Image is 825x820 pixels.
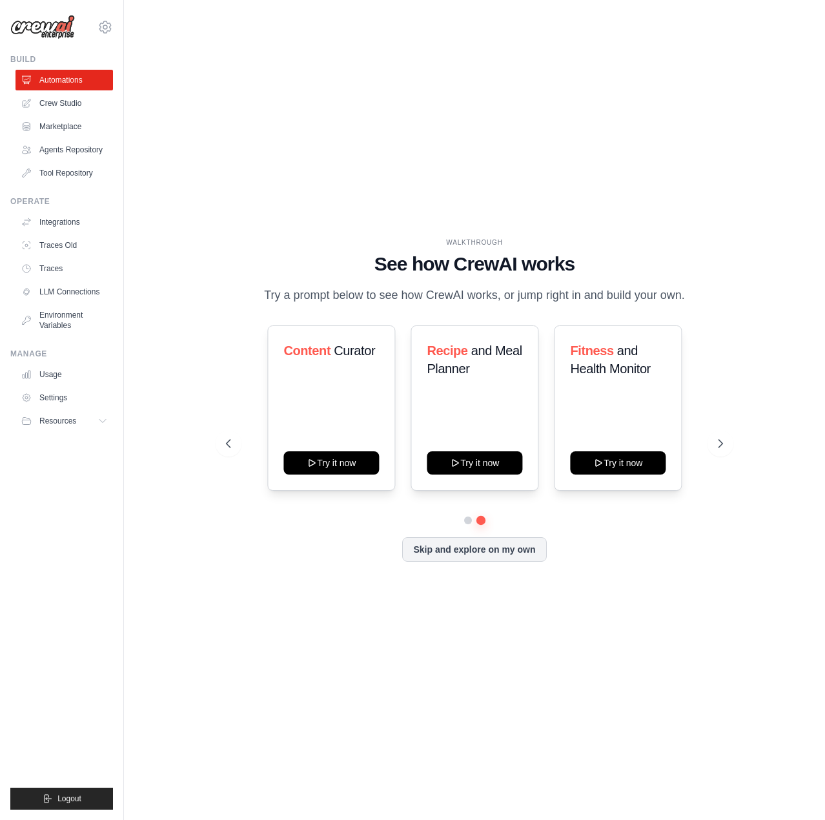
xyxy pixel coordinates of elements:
button: Try it now [570,451,666,475]
a: Traces Old [15,235,113,256]
button: Try it now [283,451,379,475]
button: Resources [15,411,113,431]
a: Traces [15,258,113,279]
a: Integrations [15,212,113,232]
span: Resources [39,416,76,426]
iframe: Chat Widget [760,758,825,820]
a: Tool Repository [15,163,113,183]
button: Logout [10,788,113,810]
div: WALKTHROUGH [226,238,723,247]
img: Logo [10,15,75,39]
span: Content [283,343,331,358]
a: Marketplace [15,116,113,137]
a: Usage [15,364,113,385]
a: LLM Connections [15,282,113,302]
p: Try a prompt below to see how CrewAI works, or jump right in and build your own. [258,286,691,305]
a: Environment Variables [15,305,113,336]
h1: See how CrewAI works [226,252,723,276]
a: Agents Repository [15,139,113,160]
a: Crew Studio [15,93,113,114]
div: Manage [10,349,113,359]
div: Operate [10,196,113,207]
button: Skip and explore on my own [402,537,546,562]
a: Automations [15,70,113,90]
div: Build [10,54,113,65]
span: Logout [57,794,81,804]
span: Recipe [427,343,467,358]
a: Settings [15,387,113,408]
span: Curator [334,343,375,358]
span: and Meal Planner [427,343,522,376]
span: Fitness [570,343,613,358]
button: Try it now [427,451,522,475]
